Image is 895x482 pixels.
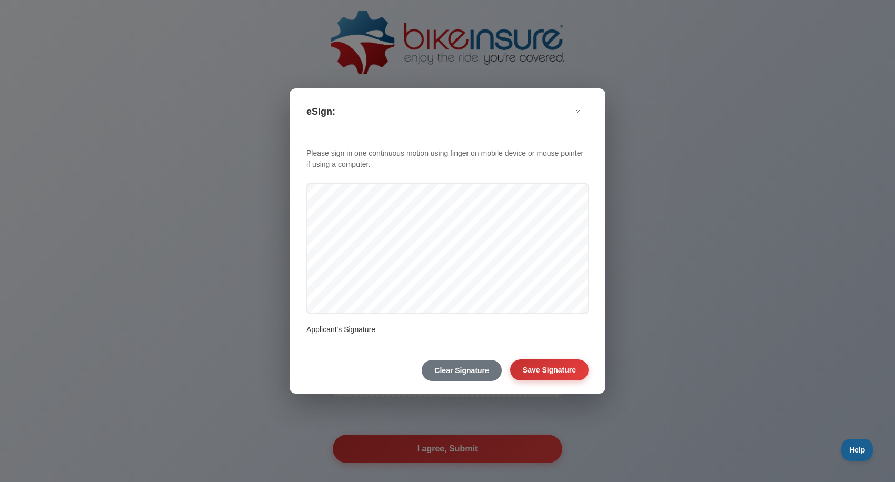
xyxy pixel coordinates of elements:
[306,325,375,334] span: Applicant's Signature
[510,359,589,380] button: Save Signature
[422,360,501,381] button: Clear Signature
[841,439,874,461] iframe: Toggle Customer Support
[306,106,335,117] h3: eSign:
[306,148,589,170] p: Please sign in one continuous motion using finger on mobile device or mouse pointer if using a co...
